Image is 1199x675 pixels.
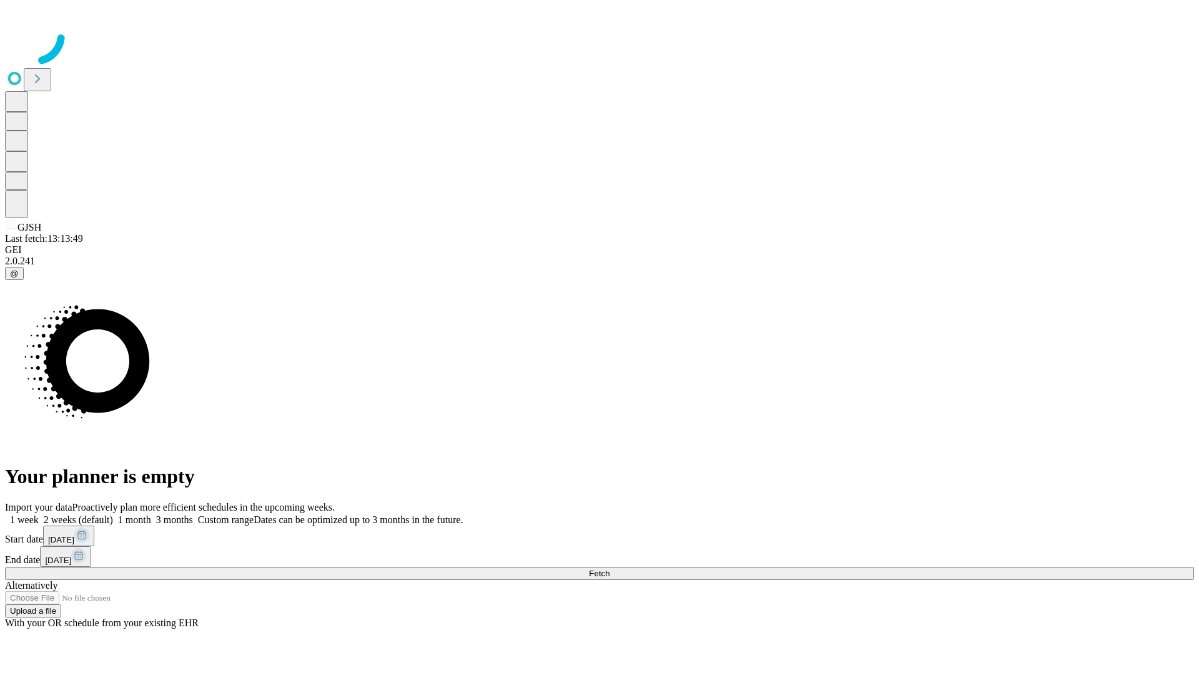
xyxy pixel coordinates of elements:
[17,222,41,232] span: GJSH
[5,546,1194,567] div: End date
[5,256,1194,267] div: 2.0.241
[156,514,193,525] span: 3 months
[118,514,151,525] span: 1 month
[5,604,61,617] button: Upload a file
[5,580,57,591] span: Alternatively
[72,502,335,512] span: Proactively plan more efficient schedules in the upcoming weeks.
[254,514,463,525] span: Dates can be optimized up to 3 months in the future.
[10,514,39,525] span: 1 week
[43,526,94,546] button: [DATE]
[5,502,72,512] span: Import your data
[40,546,91,567] button: [DATE]
[5,567,1194,580] button: Fetch
[5,617,199,628] span: With your OR schedule from your existing EHR
[44,514,113,525] span: 2 weeks (default)
[5,267,24,280] button: @
[5,233,83,244] span: Last fetch: 13:13:49
[198,514,254,525] span: Custom range
[5,526,1194,546] div: Start date
[10,269,19,278] span: @
[48,535,74,544] span: [DATE]
[5,465,1194,488] h1: Your planner is empty
[589,569,609,578] span: Fetch
[45,556,71,565] span: [DATE]
[5,244,1194,256] div: GEI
